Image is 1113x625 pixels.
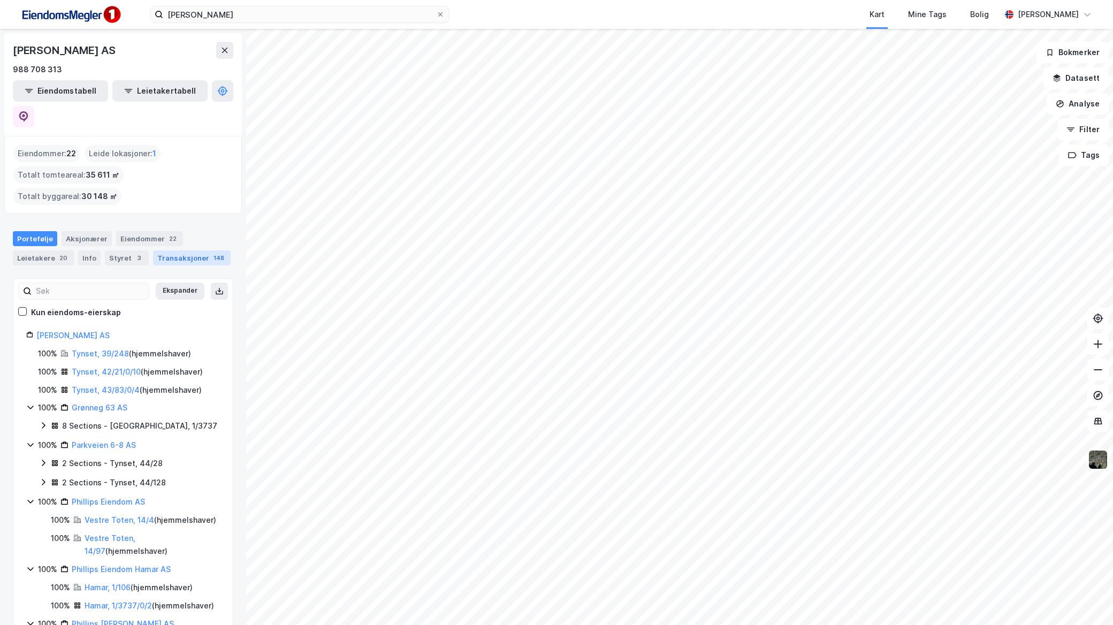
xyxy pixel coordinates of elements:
div: 100% [38,401,57,414]
div: Styret [105,250,149,265]
button: Bokmerker [1036,42,1109,63]
div: Bolig [970,8,989,21]
div: 22 [167,233,179,244]
button: Tags [1059,144,1109,166]
div: 148 [211,253,226,263]
div: 100% [38,384,57,397]
div: Portefølje [13,231,57,246]
div: Aksjonærer [62,231,112,246]
div: Info [78,250,101,265]
div: Leide lokasjoner : [85,145,161,162]
div: 100% [51,514,70,527]
div: Transaksjoner [153,250,231,265]
div: Kontrollprogram for chat [1059,574,1113,625]
div: 2 Sections - Tynset, 44/28 [62,457,163,470]
div: 100% [38,496,57,508]
div: 988 708 313 [13,63,62,76]
div: ( hjemmelshaver ) [85,514,216,527]
span: 22 [66,147,76,160]
div: 2 Sections - Tynset, 44/128 [62,476,166,489]
div: ( hjemmelshaver ) [72,365,203,378]
img: 9k= [1088,449,1108,470]
div: Mine Tags [908,8,947,21]
a: [PERSON_NAME] AS [36,331,110,340]
div: 20 [57,253,70,263]
a: Phillips Eiendom Hamar AS [72,565,171,574]
div: ( hjemmelshaver ) [72,347,191,360]
a: Vestre Toten, 14/97 [85,533,135,555]
a: Vestre Toten, 14/4 [85,515,154,524]
div: 100% [51,599,70,612]
div: ( hjemmelshaver ) [72,384,202,397]
button: Datasett [1043,67,1109,89]
div: 100% [38,439,57,452]
button: Analyse [1047,93,1109,115]
div: Kun eiendoms-eierskap [31,306,121,319]
div: 3 [134,253,144,263]
div: Eiendommer [116,231,183,246]
div: 100% [38,563,57,576]
a: Parkveien 6-8 AS [72,440,136,449]
button: Eiendomstabell [13,80,108,102]
div: 100% [38,365,57,378]
button: Filter [1057,119,1109,140]
input: Søk [32,283,149,299]
div: [PERSON_NAME] AS [13,42,118,59]
div: 100% [38,347,57,360]
a: Phillips Eiendom AS [72,497,145,506]
div: Eiendommer : [13,145,80,162]
div: ( hjemmelshaver ) [85,599,214,612]
span: 35 611 ㎡ [86,169,119,181]
div: ( hjemmelshaver ) [85,532,220,558]
img: F4PB6Px+NJ5v8B7XTbfpPpyloAAAAASUVORK5CYII= [17,3,124,27]
div: Totalt tomteareal : [13,166,124,184]
a: Tynset, 39/248 [72,349,129,358]
div: [PERSON_NAME] [1018,8,1079,21]
button: Ekspander [156,283,204,300]
input: Søk på adresse, matrikkel, gårdeiere, leietakere eller personer [163,6,436,22]
div: Kart [870,8,885,21]
div: ( hjemmelshaver ) [85,581,193,594]
span: 30 148 ㎡ [81,190,117,203]
div: 8 Sections - [GEOGRAPHIC_DATA], 1/3737 [62,420,217,432]
div: Totalt byggareal : [13,188,121,205]
div: 100% [51,581,70,594]
div: Leietakere [13,250,74,265]
a: Hamar, 1/106 [85,583,131,592]
span: 1 [153,147,156,160]
div: 100% [51,532,70,545]
button: Leietakertabell [112,80,208,102]
iframe: Chat Widget [1059,574,1113,625]
a: Hamar, 1/3737/0/2 [85,601,152,610]
a: Tynset, 43/83/0/4 [72,385,140,394]
a: Tynset, 42/21/0/10 [72,367,141,376]
a: Grønneg 63 AS [72,403,127,412]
